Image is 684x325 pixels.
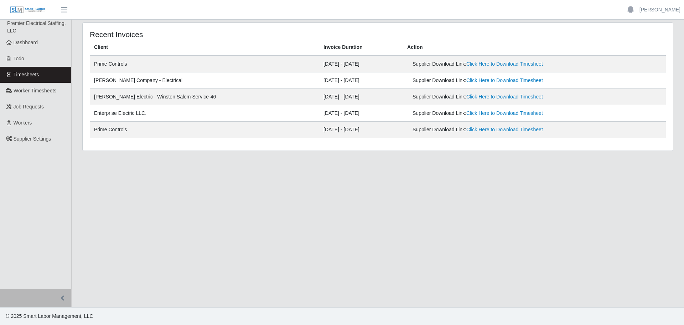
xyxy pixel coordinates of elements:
div: Supplier Download Link: [413,77,571,84]
span: Worker Timesheets [14,88,56,93]
div: Supplier Download Link: [413,126,571,133]
img: SLM Logo [10,6,46,14]
td: [DATE] - [DATE] [319,105,403,122]
div: Supplier Download Link: [413,110,571,117]
h4: Recent Invoices [90,30,323,39]
span: Timesheets [14,72,39,77]
span: © 2025 Smart Labor Management, LLC [6,313,93,319]
div: Supplier Download Link: [413,93,571,101]
div: Supplier Download Link: [413,60,571,68]
td: [DATE] - [DATE] [319,56,403,72]
span: Premier Electrical Staffing, LLC [7,20,66,34]
span: Workers [14,120,32,126]
a: Click Here to Download Timesheet [466,61,543,67]
th: Action [403,39,666,56]
td: Prime Controls [90,122,319,138]
a: Click Here to Download Timesheet [466,127,543,132]
span: Job Requests [14,104,44,110]
td: Prime Controls [90,56,319,72]
span: Supplier Settings [14,136,51,142]
th: Client [90,39,319,56]
a: Click Here to Download Timesheet [466,77,543,83]
td: [PERSON_NAME] Company - Electrical [90,72,319,89]
a: Click Here to Download Timesheet [466,94,543,100]
td: [DATE] - [DATE] [319,89,403,105]
td: [PERSON_NAME] Electric - Winston Salem Service-46 [90,89,319,105]
span: Dashboard [14,40,38,45]
a: [PERSON_NAME] [639,6,680,14]
td: [DATE] - [DATE] [319,122,403,138]
td: Enterprise Electric LLC. [90,105,319,122]
span: Todo [14,56,24,61]
td: [DATE] - [DATE] [319,72,403,89]
a: Click Here to Download Timesheet [466,110,543,116]
th: Invoice Duration [319,39,403,56]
